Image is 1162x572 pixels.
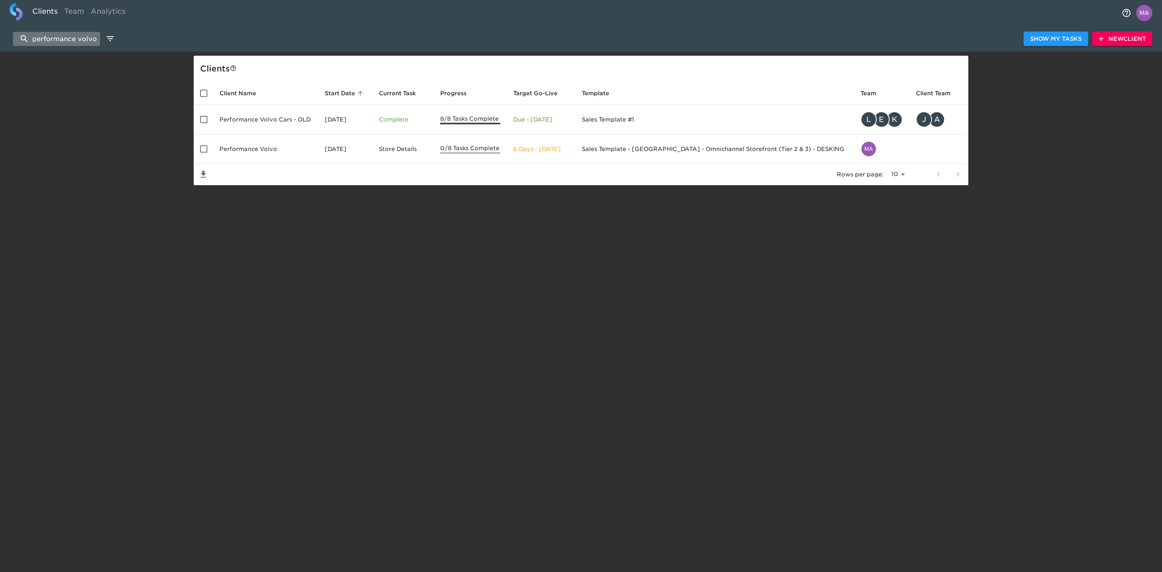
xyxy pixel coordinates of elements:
td: 8/8 Tasks Complete [434,105,507,134]
table: enhanced table [194,82,968,185]
span: Client Name [219,88,267,98]
div: L [861,111,877,128]
td: [DATE] [318,105,373,134]
span: This is the next Task in this Hub that should be completed [379,88,416,98]
div: E [874,111,890,128]
button: Show My Tasks [1024,31,1088,46]
span: Progress [440,88,477,98]
span: Template [582,88,620,98]
span: Calculated based on the start date and the duration of all Tasks contained in this Hub. [513,88,558,98]
td: [DATE] [318,134,373,164]
a: Clients [29,3,61,23]
select: rows per page [887,168,908,180]
a: Team [61,3,88,23]
p: Rows per page: [837,170,884,178]
div: matthew.grajales@cdk.com [861,141,903,157]
button: NewClient [1092,31,1152,46]
img: matthew.grajales@cdk.com [861,142,876,156]
button: notifications [1117,3,1136,23]
span: Team [861,88,887,98]
div: A [929,111,945,128]
span: Client Team [916,88,961,98]
button: Save List [194,165,213,184]
td: Sales Template #1 [575,105,854,134]
div: jeffk@performancetoyotavolvo.com, amandah@performancetoyotavolvo.com [916,111,962,128]
td: Store Details [372,134,434,164]
div: J [916,111,932,128]
p: 6 Days - [DATE] [513,145,569,153]
span: Start Date [325,88,366,98]
td: Performance Volvo [213,134,318,164]
input: search [13,32,100,46]
div: Client s [200,62,965,75]
span: Show My Tasks [1030,34,1082,44]
svg: This is a list of all of your clients and clients shared with you [230,65,236,71]
img: Profile [1136,5,1152,21]
button: edit [103,32,117,46]
a: Analytics [88,3,129,23]
div: leah.fisher@roadster.com, erin.fallon@roadster.com, kevin.dodt@roadster.com [861,111,903,128]
td: Performance Volvo Cars - OLD [213,105,318,134]
p: Complete [379,115,427,124]
span: Current Task [379,88,426,98]
div: K [886,111,903,128]
img: logo [10,3,23,21]
td: 0/8 Tasks Complete [434,134,507,164]
span: New Client [1099,34,1146,44]
td: Sales Template - [GEOGRAPHIC_DATA] - Omnichannel Storefront (Tier 2 & 3) - DESKING [575,134,854,164]
p: Due - [DATE] [513,115,569,124]
span: Target Go-Live [513,88,568,98]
